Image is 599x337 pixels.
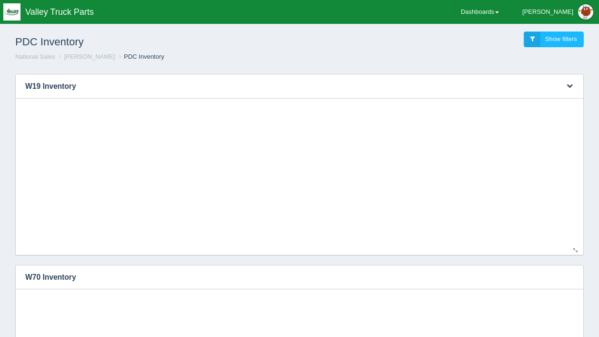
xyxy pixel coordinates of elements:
img: Profile Picture [578,4,593,20]
span: Show filters [545,35,577,42]
li: PDC Inventory [117,53,164,62]
a: [PERSON_NAME] [64,53,115,60]
h3: W70 Inventory [16,265,569,289]
a: Show filters [524,32,584,47]
h1: PDC Inventory [15,32,300,53]
img: q1blfpkbivjhsugxdrfq.png [3,3,20,21]
div: [PERSON_NAME] [522,2,573,21]
h3: W19 Inventory [16,74,554,98]
a: National Sales [15,53,55,60]
span: Valley Truck Parts [25,7,94,17]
